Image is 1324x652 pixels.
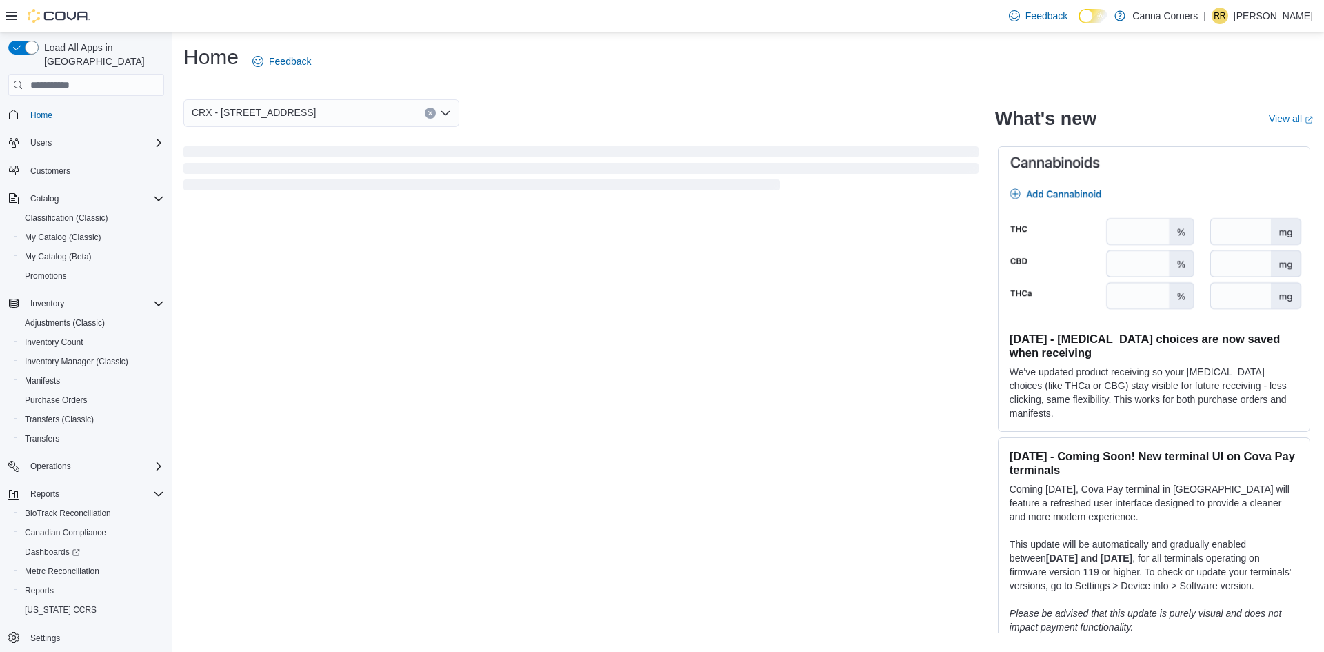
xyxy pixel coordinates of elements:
img: Cova [28,9,90,23]
span: Reports [25,585,54,596]
span: Purchase Orders [19,392,164,408]
span: Load All Apps in [GEOGRAPHIC_DATA] [39,41,164,68]
strong: [DATE] and [DATE] [1046,553,1132,564]
button: Home [3,104,170,124]
a: Purchase Orders [19,392,93,408]
p: We've updated product receiving so your [MEDICAL_DATA] choices (like THCa or CBG) stay visible fo... [1010,365,1298,420]
button: Inventory [25,295,70,312]
span: Inventory [30,298,64,309]
h3: [DATE] - Coming Soon! New terminal UI on Cova Pay terminals [1010,449,1298,477]
span: Inventory Manager (Classic) [19,353,164,370]
button: Operations [3,457,170,476]
span: BioTrack Reconciliation [25,508,111,519]
span: Classification (Classic) [25,213,108,224]
span: Dark Mode [1079,23,1079,24]
button: Catalog [25,190,64,207]
span: Feedback [1025,9,1067,23]
button: Reports [3,484,170,504]
button: Users [25,135,57,151]
span: Canadian Compliance [19,524,164,541]
p: Canna Corners [1132,8,1198,24]
a: Transfers (Classic) [19,411,99,428]
a: Dashboards [14,542,170,562]
a: My Catalog (Beta) [19,248,97,265]
a: Transfers [19,431,65,447]
svg: External link [1305,116,1313,124]
span: Users [30,137,52,148]
a: Promotions [19,268,72,284]
button: Classification (Classic) [14,208,170,228]
span: Home [25,106,164,123]
h2: What's new [995,108,1096,130]
a: BioTrack Reconciliation [19,505,117,522]
span: Operations [30,461,71,472]
span: Customers [25,162,164,179]
a: Home [25,107,58,124]
button: Customers [3,161,170,181]
span: Inventory Count [19,334,164,350]
span: Customers [30,166,70,177]
span: Inventory Manager (Classic) [25,356,128,367]
span: Catalog [25,190,164,207]
a: Feedback [247,48,317,75]
button: Clear input [425,108,436,119]
h1: Home [183,43,239,71]
span: Promotions [25,270,67,281]
a: [US_STATE] CCRS [19,602,102,618]
button: My Catalog (Classic) [14,228,170,247]
span: Purchase Orders [25,395,88,406]
a: Manifests [19,373,66,389]
span: Loading [183,149,979,193]
button: Transfers (Classic) [14,410,170,429]
span: Adjustments (Classic) [19,315,164,331]
span: Manifests [25,375,60,386]
button: Inventory Manager (Classic) [14,352,170,371]
button: Manifests [14,371,170,391]
span: Washington CCRS [19,602,164,618]
a: Settings [25,630,66,646]
button: Reports [25,486,65,502]
button: Open list of options [440,108,451,119]
span: Dashboards [19,544,164,560]
em: Please be advised that this update is purely visual and does not impact payment functionality. [1010,608,1282,633]
span: Inventory Count [25,337,83,348]
button: Inventory [3,294,170,313]
div: Ronny Reitmeier [1212,8,1228,24]
span: Catalog [30,193,59,204]
p: This update will be automatically and gradually enabled between , for all terminals operating on ... [1010,537,1298,593]
p: | [1203,8,1206,24]
button: Reports [14,581,170,600]
span: Transfers (Classic) [19,411,164,428]
a: My Catalog (Classic) [19,229,107,246]
h3: [DATE] - [MEDICAL_DATA] choices are now saved when receiving [1010,332,1298,359]
a: View allExternal link [1269,113,1313,124]
span: Canadian Compliance [25,527,106,538]
p: [PERSON_NAME] [1234,8,1313,24]
span: Classification (Classic) [19,210,164,226]
span: My Catalog (Classic) [19,229,164,246]
span: [US_STATE] CCRS [25,604,97,615]
button: Inventory Count [14,333,170,352]
span: Dashboards [25,546,80,557]
a: Inventory Manager (Classic) [19,353,134,370]
button: Purchase Orders [14,391,170,410]
span: My Catalog (Beta) [19,248,164,265]
button: Transfers [14,429,170,448]
span: Reports [19,582,164,599]
span: Inventory [25,295,164,312]
a: Customers [25,163,76,179]
span: My Catalog (Classic) [25,232,101,243]
span: Transfers [25,433,59,444]
button: BioTrack Reconciliation [14,504,170,523]
span: Reports [25,486,164,502]
span: Promotions [19,268,164,284]
span: Metrc Reconciliation [25,566,99,577]
a: Canadian Compliance [19,524,112,541]
a: Feedback [1003,2,1073,30]
span: Metrc Reconciliation [19,563,164,580]
a: Classification (Classic) [19,210,114,226]
span: Home [30,110,52,121]
button: Settings [3,628,170,648]
button: Users [3,133,170,152]
p: Coming [DATE], Cova Pay terminal in [GEOGRAPHIC_DATA] will feature a refreshed user interface des... [1010,482,1298,524]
